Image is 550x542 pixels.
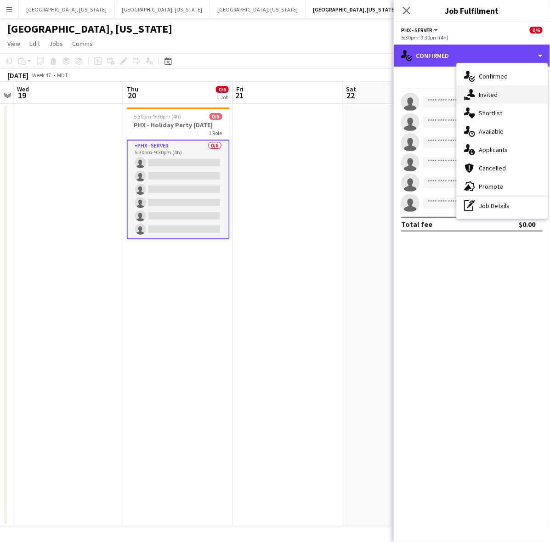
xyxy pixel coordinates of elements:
a: Edit [26,38,44,50]
span: 22 [345,90,357,101]
div: MDT [57,72,68,79]
div: 5:30pm-9:30pm (4h) [401,34,543,41]
span: Edit [29,40,40,48]
app-card-role: PHX - Server0/65:30pm-9:30pm (4h) [127,140,230,239]
a: Comms [68,38,96,50]
span: Shortlist [479,109,502,117]
span: 0/6 [216,86,229,93]
button: [GEOGRAPHIC_DATA], [US_STATE] [19,0,114,18]
span: 21 [235,90,244,101]
span: Wed [17,85,29,93]
span: PHX - Server [401,27,432,34]
div: Job Details [457,197,548,215]
span: Available [479,127,504,135]
span: 20 [125,90,138,101]
div: $0.00 [519,220,535,229]
span: Cancelled [479,164,506,172]
span: Week 47 [30,72,53,79]
span: Fri [237,85,244,93]
button: PHX - Server [401,27,440,34]
h1: [GEOGRAPHIC_DATA], [US_STATE] [7,22,172,36]
span: 0/6 [210,113,222,120]
span: 5:30pm-9:30pm (4h) [134,113,181,120]
span: Comms [72,40,93,48]
span: Thu [127,85,138,93]
h3: PHX - Holiday Party [DATE] [127,121,230,129]
div: 1 Job [216,94,228,101]
a: View [4,38,24,50]
span: Jobs [49,40,63,48]
div: Confirmed [394,45,550,67]
span: 1 Role [209,130,222,136]
button: [GEOGRAPHIC_DATA], [US_STATE] [306,0,404,18]
button: [GEOGRAPHIC_DATA], [US_STATE] [210,0,306,18]
app-job-card: 5:30pm-9:30pm (4h)0/6PHX - Holiday Party [DATE]1 RolePHX - Server0/65:30pm-9:30pm (4h) [127,107,230,239]
span: Promote [479,182,503,191]
span: View [7,40,20,48]
span: Sat [346,85,357,93]
span: Invited [479,90,498,99]
h3: Job Fulfilment [394,5,550,17]
span: Applicants [479,146,508,154]
a: Jobs [45,38,67,50]
span: 19 [16,90,29,101]
div: [DATE] [7,71,28,80]
button: [GEOGRAPHIC_DATA], [US_STATE] [114,0,210,18]
span: Confirmed [479,72,508,80]
span: 0/6 [530,27,543,34]
div: Total fee [401,220,432,229]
